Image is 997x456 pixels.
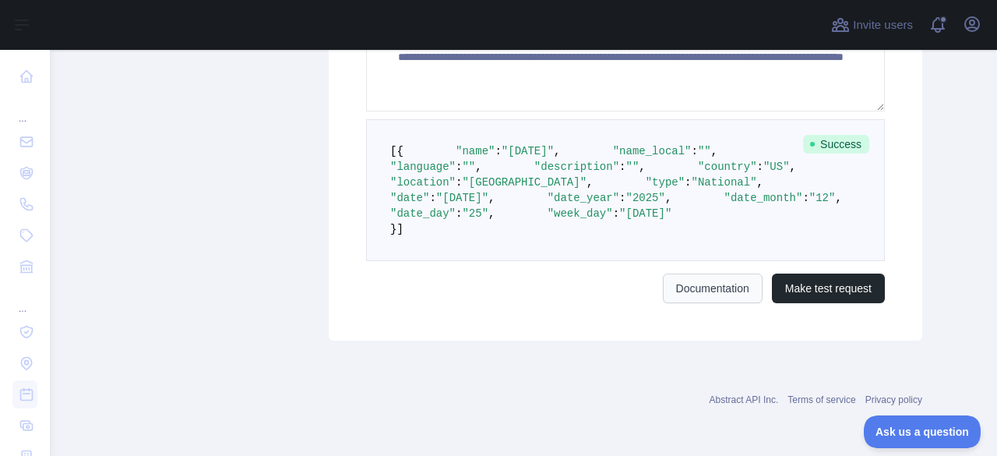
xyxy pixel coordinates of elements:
[534,161,619,173] span: "description"
[554,145,560,157] span: ,
[619,192,625,204] span: :
[711,145,717,157] span: ,
[757,161,763,173] span: :
[456,161,462,173] span: :
[462,161,475,173] span: ""
[724,192,803,204] span: "date_month"
[710,394,779,405] a: Abstract API Inc.
[475,161,481,173] span: ,
[456,145,495,157] span: "name"
[809,192,836,204] span: "12"
[757,176,763,189] span: ,
[12,94,37,125] div: ...
[698,145,711,157] span: ""
[646,176,685,189] span: "type"
[787,394,855,405] a: Terms of service
[790,161,796,173] span: ,
[619,207,671,220] span: "[DATE]"
[390,176,456,189] span: "location"
[488,207,495,220] span: ,
[456,207,462,220] span: :
[639,161,645,173] span: ,
[456,176,462,189] span: :
[619,161,625,173] span: :
[548,192,619,204] span: "date_year"
[587,176,593,189] span: ,
[626,192,665,204] span: "2025"
[495,145,501,157] span: :
[462,176,587,189] span: "[GEOGRAPHIC_DATA]"
[663,274,763,303] a: Documentation
[390,161,456,173] span: "language"
[488,192,495,204] span: ,
[692,176,757,189] span: "National"
[436,192,488,204] span: "[DATE]"
[429,192,435,204] span: :
[853,16,913,34] span: Invite users
[763,161,790,173] span: "US"
[685,176,691,189] span: :
[396,145,403,157] span: {
[613,145,692,157] span: "name_local"
[692,145,698,157] span: :
[502,145,554,157] span: "[DATE]"
[613,207,619,220] span: :
[396,223,403,235] span: ]
[665,192,671,204] span: ,
[803,135,869,154] span: Success
[462,207,488,220] span: "25"
[390,207,456,220] span: "date_day"
[548,207,613,220] span: "week_day"
[390,145,396,157] span: [
[864,415,981,448] iframe: Toggle Customer Support
[12,284,37,315] div: ...
[698,161,757,173] span: "country"
[802,192,809,204] span: :
[625,161,639,173] span: ""
[828,12,916,37] button: Invite users
[865,394,922,405] a: Privacy policy
[390,192,429,204] span: "date"
[772,274,885,303] button: Make test request
[835,192,841,204] span: ,
[390,223,396,235] span: }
